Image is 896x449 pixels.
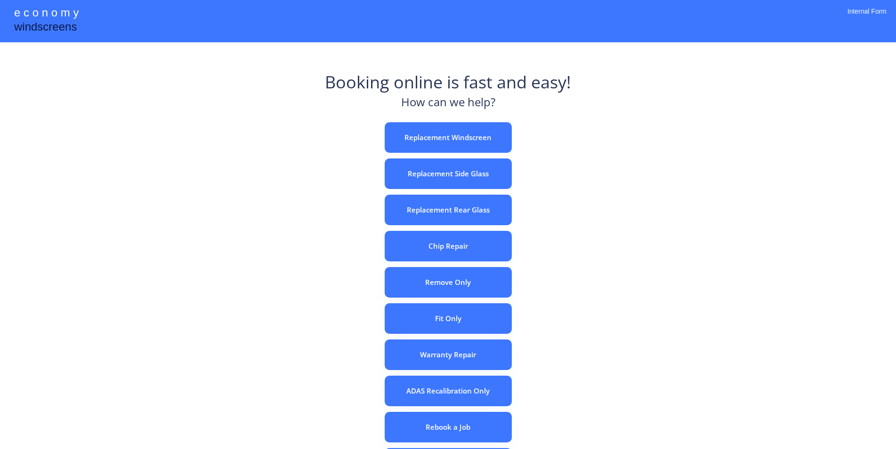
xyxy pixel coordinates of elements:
[385,376,512,406] button: ADAS Recalibration Only
[385,412,512,442] button: Rebook a Job
[385,267,512,298] button: Remove Only
[401,94,495,115] div: How can we help?
[385,158,512,189] button: Replacement Side Glass
[385,122,512,153] button: Replacement Windscreen
[325,71,571,94] div: Booking online is fast and easy!
[385,303,512,334] button: Fit Only
[848,7,887,28] div: Internal Form
[385,195,512,225] button: Replacement Rear Glass
[14,19,77,37] div: windscreens
[14,5,79,23] div: e c o n o m y
[385,339,512,370] button: Warranty Repair
[385,231,512,261] button: Chip Repair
